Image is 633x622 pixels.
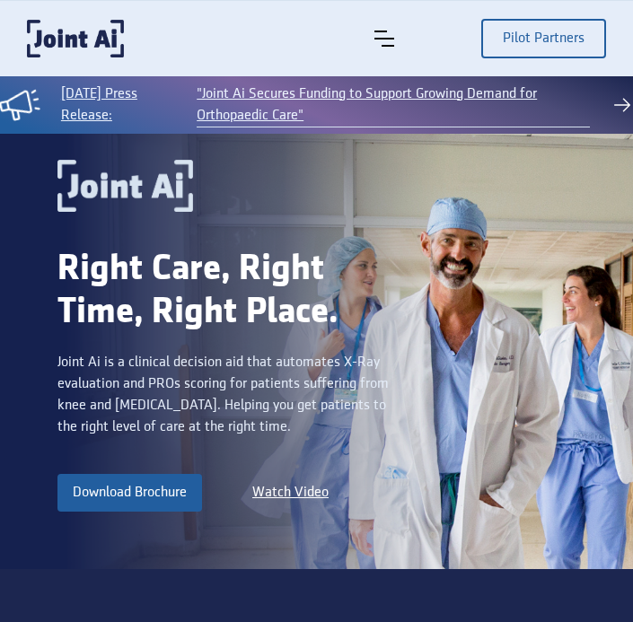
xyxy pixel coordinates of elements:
a: Download Brochure [57,474,202,512]
a: Watch Video [252,478,329,507]
div: Right Care, Right Time, Right Place. [57,248,397,334]
a: "Joint Ai Secures Funding to Support Growing Demand for Orthopaedic Care" [197,83,590,127]
div: [DATE] Press Release: [61,83,175,127]
div: menu [374,31,481,47]
div: Joint Ai is a clinical decision aid that automates X-Ray evaluation and PROs scoring for patients... [57,352,397,438]
a: home [27,20,290,57]
a: Pilot Partners [481,19,606,58]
